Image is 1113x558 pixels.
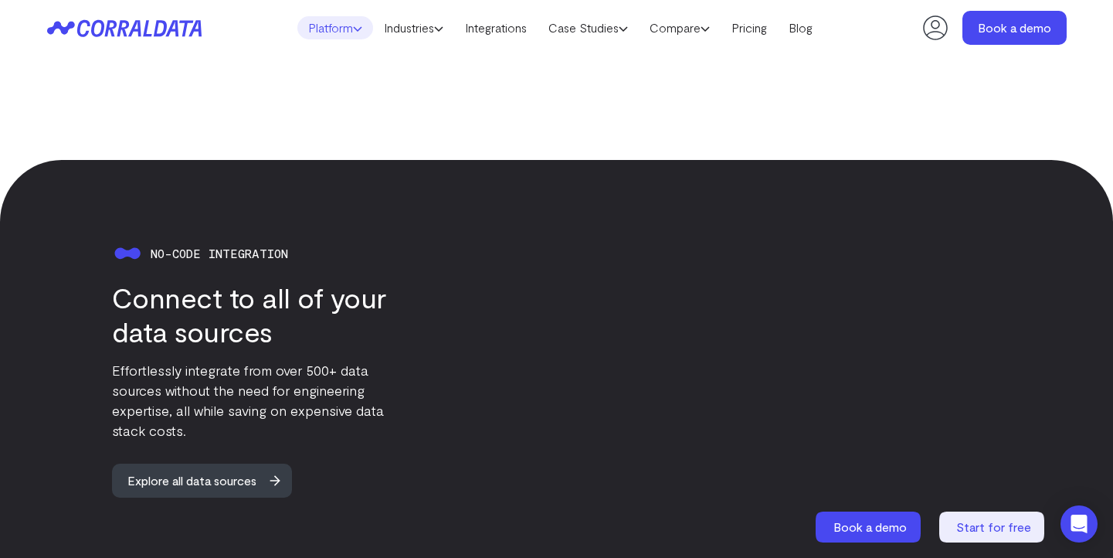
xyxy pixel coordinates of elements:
span: Explore all data sources [112,464,272,498]
a: Book a demo [962,11,1067,45]
a: Start for free [939,512,1047,543]
div: Open Intercom Messenger [1060,505,1098,543]
span: No-code integration [151,247,288,260]
a: Platform [297,16,373,39]
span: Book a demo [833,519,907,534]
p: Effortlessly integrate from over 500+ data sources without the need for engineering expertise, al... [112,360,418,441]
a: Industries [373,16,454,39]
a: Compare [639,16,721,39]
a: Pricing [721,16,778,39]
a: Explore all data sources [112,464,306,498]
span: Start for free [956,519,1031,534]
h3: Connect to all of your data sources [112,281,418,349]
a: Blog [778,16,823,39]
a: Book a demo [816,512,924,543]
a: Case Studies [538,16,639,39]
a: Integrations [454,16,538,39]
